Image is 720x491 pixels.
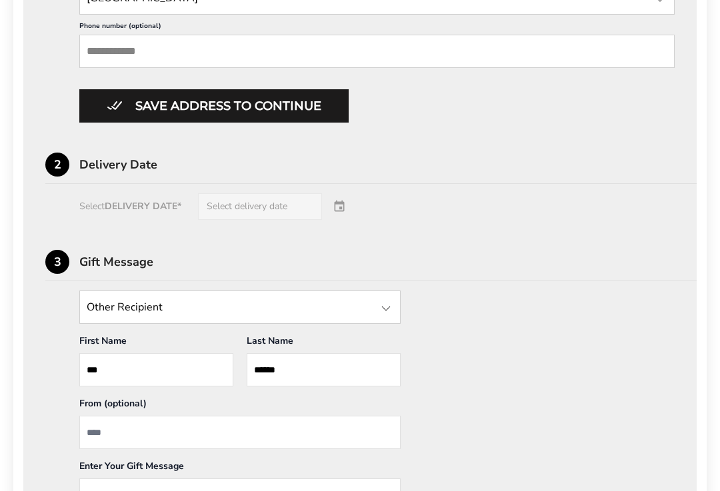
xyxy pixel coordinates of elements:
input: Last Name [247,353,401,386]
div: Last Name [247,334,401,353]
div: Enter Your Gift Message [79,460,401,478]
div: Gift Message [79,256,697,268]
button: Button save address [79,89,349,123]
label: Phone number (optional) [79,21,675,35]
div: From (optional) [79,397,401,416]
input: First Name [79,353,233,386]
div: First Name [79,334,233,353]
div: Delivery Date [79,159,697,171]
input: State [79,290,401,324]
div: 3 [45,250,69,274]
div: 2 [45,153,69,177]
input: From [79,416,401,449]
